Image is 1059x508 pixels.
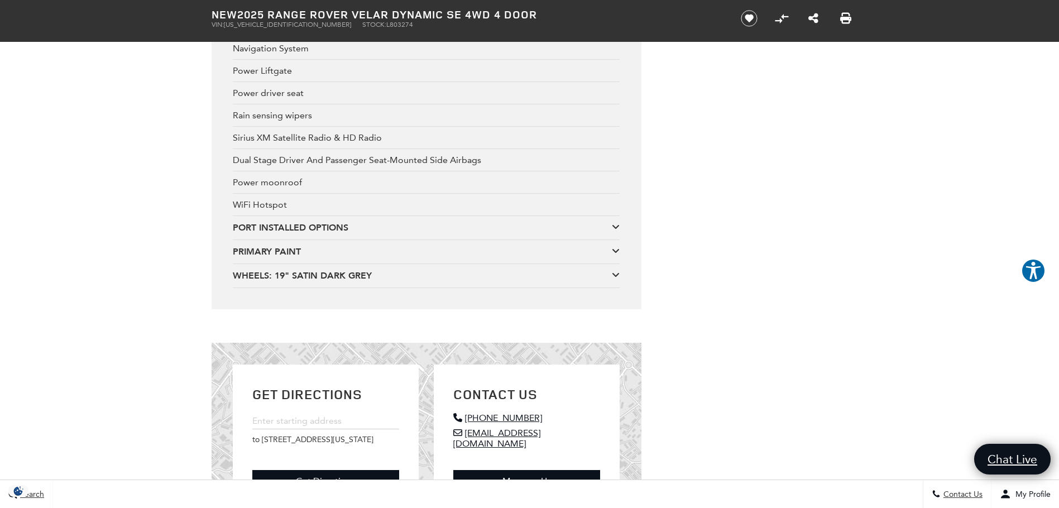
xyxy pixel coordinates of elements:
span: Contact Us [941,490,983,499]
section: Click to Open Cookie Consent Modal [6,485,31,497]
span: VIN: [212,21,224,28]
button: Explore your accessibility options [1021,258,1046,283]
a: [EMAIL_ADDRESS][DOMAIN_NAME] [453,428,600,449]
span: My Profile [1011,490,1051,499]
h1: 2025 Range Rover Velar Dynamic SE 4WD 4 Door [212,8,722,21]
aside: Accessibility Help Desk [1021,258,1046,285]
button: Compare Vehicle [773,10,790,27]
img: Opt-Out Icon [6,485,31,497]
div: WHEELS: 19" SATIN DARK GREY [233,270,612,282]
a: [PHONE_NUMBER] [453,413,600,423]
p: to [STREET_ADDRESS][US_STATE] [252,435,399,444]
div: Dual Stage Driver And Passenger Seat-Mounted Side Airbags [233,149,620,171]
h2: Contact Us [453,384,600,404]
span: L803274 [386,21,413,28]
div: Power Liftgate [233,60,620,82]
a: Chat Live [974,444,1051,475]
div: Rain sensing wipers [233,104,620,127]
a: Get Directions [252,470,399,492]
button: Open user profile menu [991,480,1059,508]
div: PORT INSTALLED OPTIONS [233,222,612,234]
div: Sirius XM Satellite Radio & HD Radio [233,127,620,149]
h2: Get Directions [252,384,399,404]
div: Power moonroof [233,171,620,194]
div: Navigation System [233,37,620,60]
input: Enter starting address [252,413,399,429]
strong: New [212,7,237,22]
span: [US_VEHICLE_IDENTIFICATION_NUMBER] [224,21,351,28]
span: Chat Live [982,452,1043,467]
div: WiFi Hotspot [233,194,620,216]
div: PRIMARY PAINT [233,246,612,258]
button: Save vehicle [737,9,761,27]
a: Message Us [453,470,600,492]
div: Power driver seat [233,82,620,104]
a: Share this New 2025 Range Rover Velar Dynamic SE 4WD 4 Door [808,12,818,25]
span: Stock: [362,21,386,28]
a: Print this New 2025 Range Rover Velar Dynamic SE 4WD 4 Door [840,12,851,25]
